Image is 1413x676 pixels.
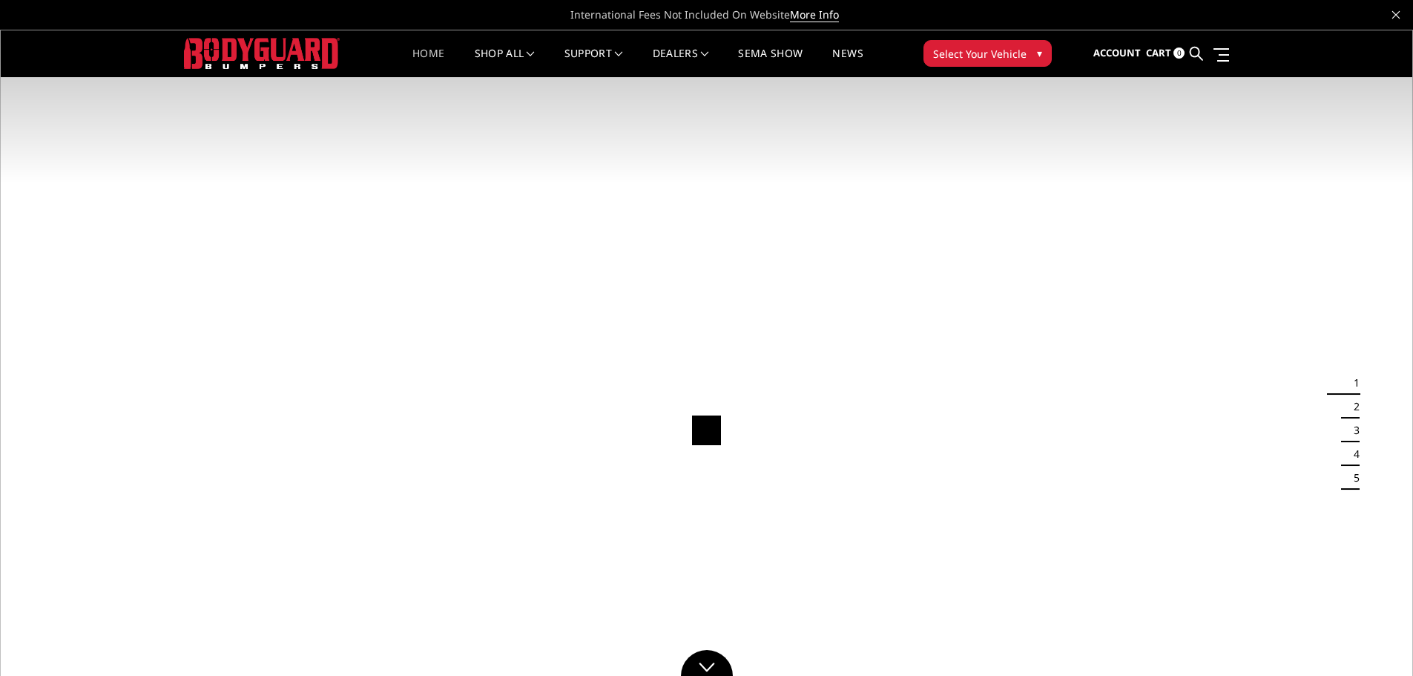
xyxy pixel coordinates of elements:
a: SEMA Show [738,48,803,77]
a: News [832,48,863,77]
span: ▾ [1037,45,1042,61]
a: Click to Down [681,650,733,676]
a: Dealers [653,48,709,77]
button: 5 of 5 [1345,466,1360,490]
span: Select Your Vehicle [933,46,1027,62]
span: Cart [1146,46,1171,59]
a: Support [564,48,623,77]
span: Account [1093,46,1141,59]
span: 0 [1173,47,1185,59]
button: 3 of 5 [1345,419,1360,442]
button: Select Your Vehicle [923,40,1052,67]
button: 2 of 5 [1345,395,1360,419]
a: Cart 0 [1146,33,1185,73]
a: Account [1093,33,1141,73]
a: Home [412,48,444,77]
img: BODYGUARD BUMPERS [184,38,340,68]
a: shop all [475,48,535,77]
button: 4 of 5 [1345,442,1360,466]
a: More Info [790,7,839,22]
button: 1 of 5 [1345,371,1360,395]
